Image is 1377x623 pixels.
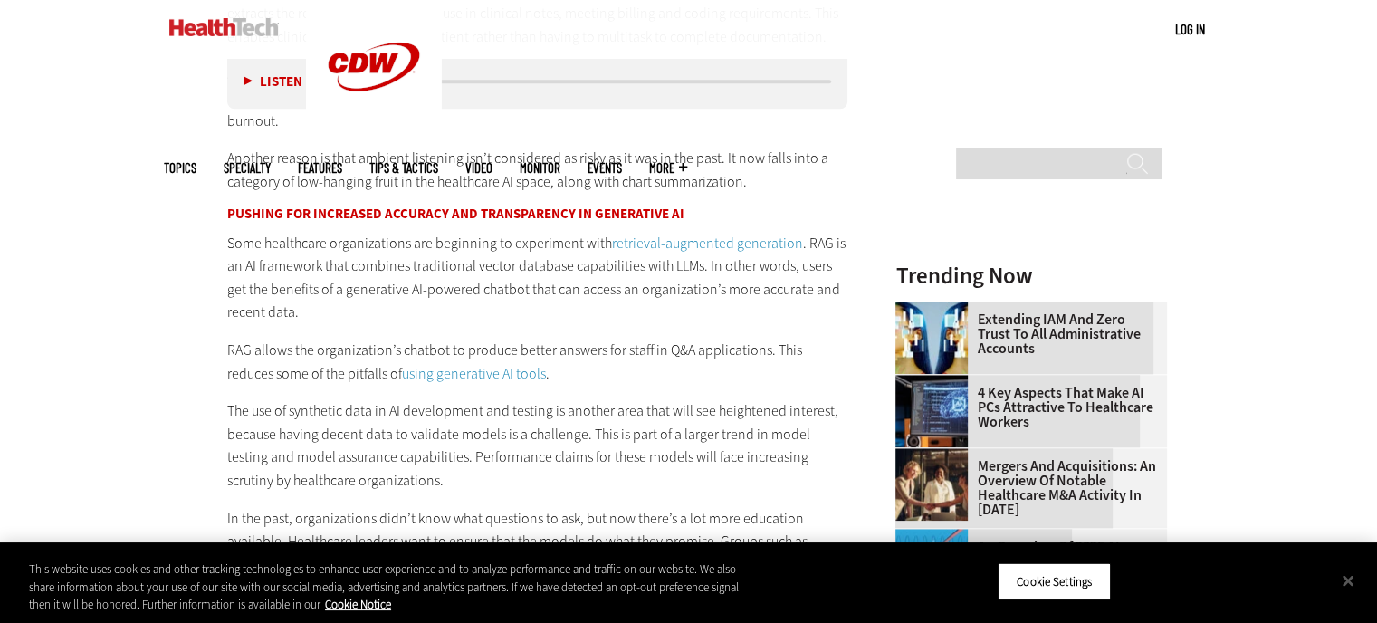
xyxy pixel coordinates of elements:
a: Events [588,161,622,175]
a: business leaders shake hands in conference room [895,448,977,463]
div: This website uses cookies and other tracking technologies to enhance user experience and to analy... [29,561,758,614]
h3: Trending Now [895,264,1167,287]
img: Home [169,18,279,36]
span: Specialty [224,161,271,175]
a: CDW [306,120,442,139]
a: Log in [1175,21,1205,37]
a: Desktop monitor with brain AI concept [895,375,977,389]
div: User menu [1175,20,1205,39]
span: Topics [164,161,196,175]
a: More information about your privacy [325,597,391,612]
a: 4 Key Aspects That Make AI PCs Attractive to Healthcare Workers [895,386,1156,429]
button: Close [1328,561,1368,600]
a: using generative AI tools [402,364,546,383]
p: Some healthcare organizations are beginning to experiment with . RAG is an AI framework that comb... [227,232,848,324]
a: Tips & Tactics [369,161,438,175]
a: MonITor [520,161,560,175]
a: Extending IAM and Zero Trust to All Administrative Accounts [895,312,1156,356]
a: abstract image of woman with pixelated face [895,302,977,316]
span: More [649,161,687,175]
a: retrieval-augmented generation [612,234,803,253]
button: Cookie Settings [998,562,1111,600]
img: business leaders shake hands in conference room [895,448,968,521]
a: Features [298,161,342,175]
p: In the past, organizations didn’t know what questions to ask, but now there’s a lot more educatio... [227,507,848,577]
h3: Pushing for Increased Accuracy and Transparency in Generative AI [227,207,848,221]
a: An Overview of 2025 AI Trends in Healthcare [895,540,1156,569]
img: illustration of computer chip being put inside head with waves [895,529,968,601]
a: Video [465,161,492,175]
img: Desktop monitor with brain AI concept [895,375,968,447]
p: The use of synthetic data in AI development and testing is another area that will see heightened ... [227,399,848,492]
a: illustration of computer chip being put inside head with waves [895,529,977,543]
a: Mergers and Acquisitions: An Overview of Notable Healthcare M&A Activity in [DATE] [895,459,1156,517]
img: abstract image of woman with pixelated face [895,302,968,374]
p: RAG allows the organization’s chatbot to produce better answers for staff in Q&A applications. Th... [227,339,848,385]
